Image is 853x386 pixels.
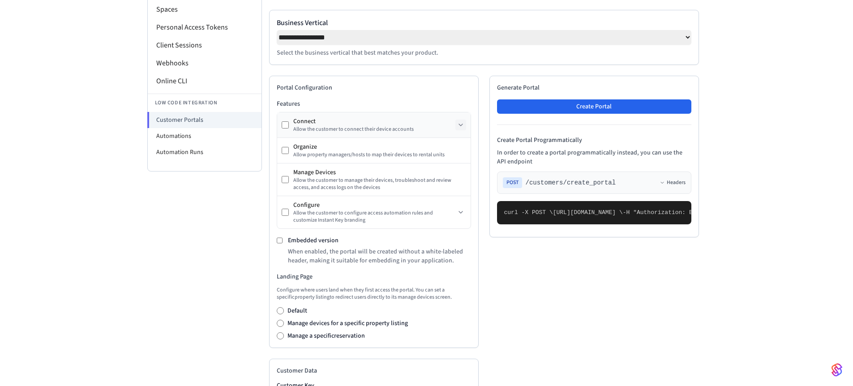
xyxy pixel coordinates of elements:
[293,126,455,133] div: Allow the customer to connect their device accounts
[277,83,471,92] h2: Portal Configuration
[277,272,471,281] h3: Landing Page
[148,94,261,112] li: Low Code Integration
[148,18,261,36] li: Personal Access Tokens
[497,83,691,92] h2: Generate Portal
[497,148,691,166] p: In order to create a portal programmatically instead, you can use the API endpoint
[497,99,691,114] button: Create Portal
[287,306,307,315] label: Default
[293,201,455,210] div: Configure
[503,177,522,188] span: POST
[148,128,261,144] li: Automations
[293,142,466,151] div: Organize
[148,144,261,160] li: Automation Runs
[148,54,261,72] li: Webhooks
[526,178,616,187] span: /customers/create_portal
[288,247,471,265] p: When enabled, the portal will be created without a white-labeled header, making it suitable for e...
[293,177,466,191] div: Allow the customer to manage their devices, troubleshoot and review access, and access logs on th...
[277,287,471,301] p: Configure where users land when they first access the portal. You can set a specific property lis...
[293,117,455,126] div: Connect
[293,168,466,177] div: Manage Devices
[623,209,790,216] span: -H "Authorization: Bearer seam_api_key_123456" \
[288,236,339,245] label: Embedded version
[277,366,471,375] h2: Customer Data
[277,99,471,108] h3: Features
[287,319,408,328] label: Manage devices for a specific property listing
[504,209,553,216] span: curl -X POST \
[497,136,691,145] h4: Create Portal Programmatically
[277,17,691,28] label: Business Vertical
[293,151,466,159] div: Allow property managers/hosts to map their devices to rental units
[660,179,686,186] button: Headers
[147,112,261,128] li: Customer Portals
[553,209,623,216] span: [URL][DOMAIN_NAME] \
[832,363,842,377] img: SeamLogoGradient.69752ec5.svg
[277,48,691,57] p: Select the business vertical that best matches your product.
[148,72,261,90] li: Online CLI
[293,210,455,224] div: Allow the customer to configure access automation rules and customize Instant Key branding
[148,0,261,18] li: Spaces
[287,331,365,340] label: Manage a specific reservation
[148,36,261,54] li: Client Sessions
